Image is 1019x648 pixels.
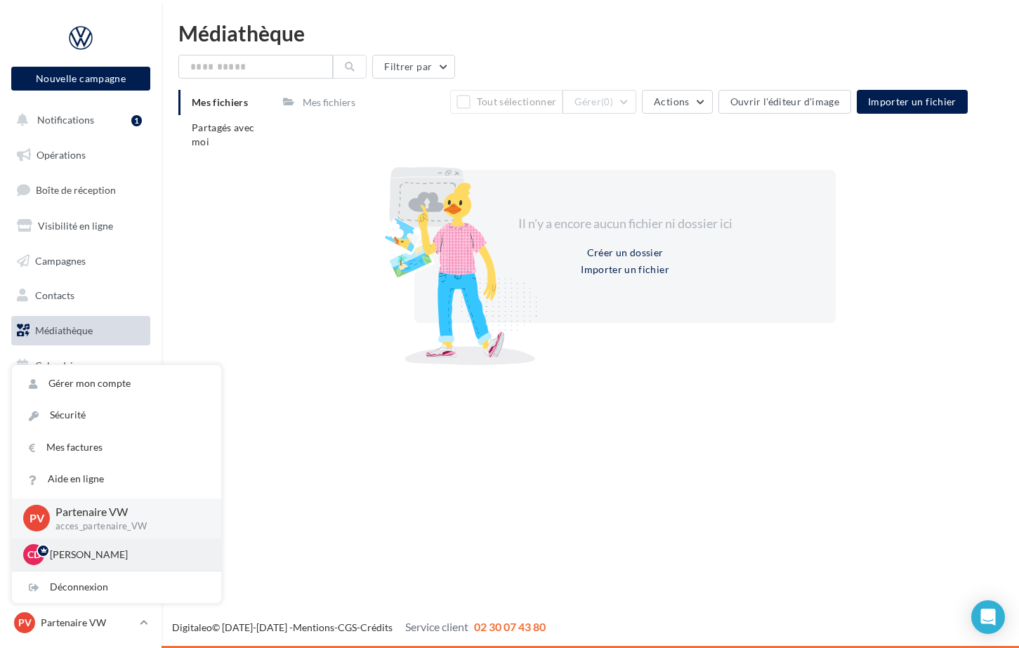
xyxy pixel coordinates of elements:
[575,261,675,278] button: Importer un fichier
[8,316,153,345] a: Médiathèque
[11,67,150,91] button: Nouvelle campagne
[18,616,32,630] span: PV
[131,115,142,126] div: 1
[8,105,147,135] button: Notifications 1
[35,254,86,266] span: Campagnes
[8,175,153,205] a: Boîte de réception
[868,95,956,107] span: Importer un fichier
[338,621,357,633] a: CGS
[405,620,468,633] span: Service client
[12,432,221,463] a: Mes factures
[474,620,546,633] span: 02 30 07 43 80
[11,609,150,636] a: PV Partenaire VW
[36,184,116,196] span: Boîte de réception
[41,616,134,630] p: Partenaire VW
[293,621,334,633] a: Mentions
[35,289,74,301] span: Contacts
[55,520,199,533] p: acces_partenaire_VW
[38,220,113,232] span: Visibilité en ligne
[55,504,199,520] p: Partenaire VW
[8,385,153,427] a: PLV et print personnalisable
[601,96,613,107] span: (0)
[8,281,153,310] a: Contacts
[50,548,204,562] p: [PERSON_NAME]
[718,90,851,114] button: Ouvrir l'éditeur d'image
[450,90,563,114] button: Tout sélectionner
[192,96,248,108] span: Mes fichiers
[8,211,153,241] a: Visibilité en ligne
[172,621,212,633] a: Digitaleo
[8,351,153,381] a: Calendrier
[12,399,221,431] a: Sécurité
[581,244,669,261] button: Créer un dossier
[192,121,255,147] span: Partagés avec moi
[303,95,355,110] div: Mes fichiers
[971,600,1005,634] div: Open Intercom Messenger
[12,368,221,399] a: Gérer mon compte
[37,114,94,126] span: Notifications
[8,140,153,170] a: Opérations
[35,324,93,336] span: Médiathèque
[360,621,393,633] a: Crédits
[857,90,968,114] button: Importer un fichier
[12,571,221,603] div: Déconnexion
[29,510,44,527] span: PV
[372,55,455,79] button: Filtrer par
[8,246,153,276] a: Campagnes
[518,216,732,231] span: Il n'y a encore aucun fichier ni dossier ici
[27,548,41,562] span: CD
[37,149,86,161] span: Opérations
[178,22,1002,44] div: Médiathèque
[654,95,689,107] span: Actions
[8,432,153,474] a: Campagnes DataOnDemand
[172,621,546,633] span: © [DATE]-[DATE] - - -
[642,90,712,114] button: Actions
[35,359,82,371] span: Calendrier
[12,463,221,495] a: Aide en ligne
[563,90,636,114] button: Gérer(0)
